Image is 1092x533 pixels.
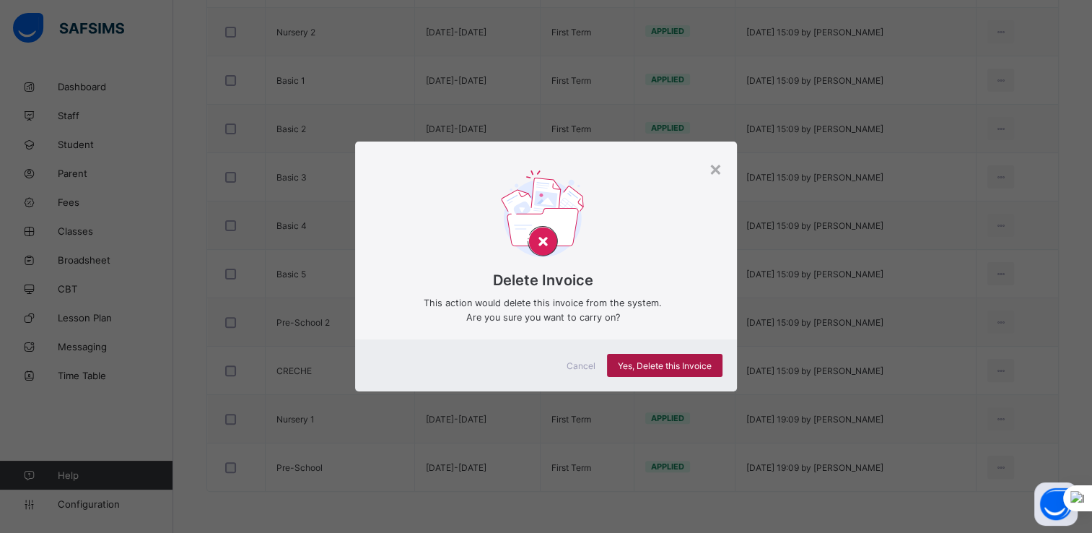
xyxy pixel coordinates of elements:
span: Yes, Delete this Invoice [618,360,712,371]
div: × [709,156,722,181]
span: This action would delete this invoice from the system. Are you sure you want to carry on? [377,296,709,325]
span: Delete Invoice [377,272,709,289]
span: Cancel [567,360,595,371]
img: delet-svg.b138e77a2260f71d828f879c6b9dcb76.svg [501,170,584,262]
button: Open asap [1034,482,1078,526]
